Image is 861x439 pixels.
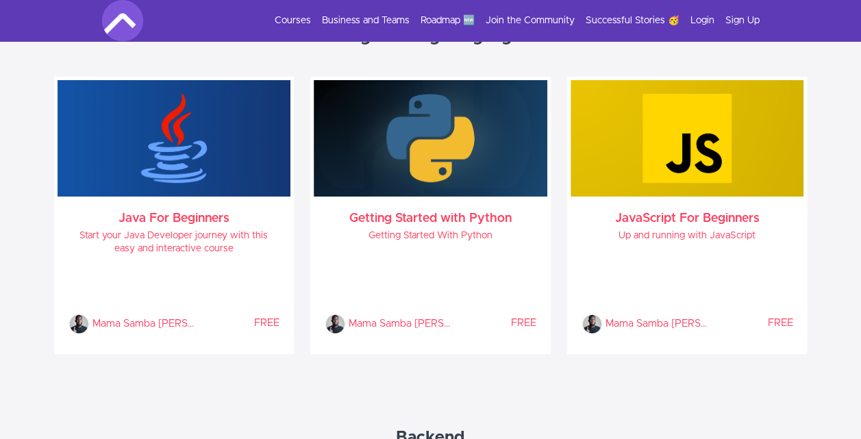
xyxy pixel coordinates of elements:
h4: Getting Started With Python [325,229,536,242]
p: FREE [195,316,279,330]
a: Login [690,14,714,27]
img: 6CjissJ6SPiMDLzDFPxf_python.png [314,80,547,197]
a: Successful Stories 🥳 [586,14,679,27]
img: NteUOcLPSH6S48umffks_java.png [58,80,291,197]
a: Business and Teams [322,14,410,27]
a: Sign Up [725,14,760,27]
img: Mama Samba Braima Nelson [68,314,89,334]
p: Mama Samba Braima Nelson [92,314,195,334]
p: Mama Samba Braima Nelson [606,314,708,334]
h4: Start your Java Developer journey with this easy and interactive course [68,229,280,255]
a: Java For Beginners Start your Java Developer journey with this easy and interactive course Mama S... [58,80,291,351]
h3: JavaScript For Beginners [582,213,793,224]
img: Mama Samba Braima Nelson [582,314,602,334]
p: FREE [708,316,793,330]
h3: Getting Started with Python [325,213,536,224]
p: Mama Samba Braima Nelson [349,314,451,334]
h4: Up and running with JavaScript [582,229,793,242]
p: FREE [451,316,536,330]
a: Join the Community [486,14,575,27]
a: JavaScript For Beginners Up and running with JavaScript Mama Samba Braima Nelson Mama Samba [PERS... [571,80,804,351]
img: Mama Samba Braima Nelson [325,314,345,334]
img: dARM9lWHSKGAJQimgAyp_javascript.png [571,80,804,197]
a: Getting Started with Python Getting Started With Python Mama Samba Braima Nelson Mama Samba [PERS... [314,80,547,351]
a: Roadmap 🆕 [421,14,475,27]
h3: Java For Beginners [68,213,280,224]
a: Courses [275,14,311,27]
strong: Programming Languages [332,29,529,45]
